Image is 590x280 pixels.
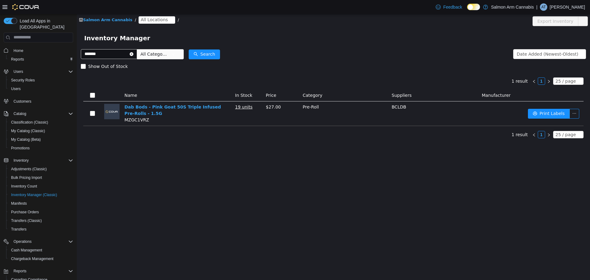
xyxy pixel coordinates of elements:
a: 1 [461,64,468,70]
span: Catalog [14,111,26,116]
span: Suppliers [315,79,335,84]
button: Reports [1,267,76,275]
button: Cash Management [6,246,76,254]
a: Inventory Manager (Classic) [9,191,60,199]
p: Salmon Arm Cannabis [491,3,534,11]
span: Purchase Orders [11,210,39,215]
li: Next Page [468,117,476,124]
span: Users [9,85,73,93]
a: Inventory Count [9,183,40,190]
button: Inventory Count [6,182,76,191]
span: All Locations [64,2,91,9]
button: Inventory [1,156,76,165]
button: Adjustments (Classic) [6,165,76,173]
span: All Categories [64,37,92,43]
button: Manifests [6,199,76,208]
span: Home [14,48,23,53]
span: Manufacturer [405,79,434,84]
span: My Catalog (Beta) [11,137,41,142]
button: Reports [6,55,76,64]
span: Show Out of Stock [9,50,53,55]
a: Transfers [9,226,29,233]
span: Customers [11,97,73,105]
span: My Catalog (Beta) [9,136,73,143]
span: Reports [14,269,26,274]
a: 1 [461,117,468,124]
span: Manifests [11,201,27,206]
span: Promotions [9,144,73,152]
li: 1 [461,117,468,124]
span: Transfers [11,227,26,232]
span: Transfers (Classic) [11,218,42,223]
li: Next Page [468,63,476,71]
span: Promotions [11,146,30,151]
i: icon: close-circle [53,38,57,42]
span: Chargeback Management [11,256,53,261]
button: Bulk Pricing Import [6,173,76,182]
span: Category [226,79,246,84]
button: My Catalog (Classic) [6,127,76,135]
button: Operations [1,237,76,246]
img: Dab Bods - Pink Goat 50S Triple Infused Pre-Rolls - 1.5G placeholder [27,90,43,105]
p: [PERSON_NAME] [550,3,585,11]
span: Transfers [9,226,73,233]
span: Name [48,79,60,84]
button: Transfers (Classic) [6,216,76,225]
button: Catalog [1,109,76,118]
button: Users [6,85,76,93]
i: icon: left [455,65,459,69]
span: Customers [14,99,31,104]
span: BCLDB [315,90,329,95]
a: Classification (Classic) [9,119,51,126]
span: Inventory Count [11,184,37,189]
span: Reports [11,267,73,275]
span: Reports [9,56,73,63]
i: icon: left [455,119,459,123]
i: icon: down [502,38,505,42]
button: Purchase Orders [6,208,76,216]
span: Cash Management [9,246,73,254]
span: Classification (Classic) [11,120,48,125]
span: / [101,3,102,8]
button: Catalog [11,110,29,117]
img: Cova [12,4,40,10]
button: icon: ellipsis [493,95,502,105]
span: Chargeback Management [9,255,73,262]
button: Promotions [6,144,76,152]
button: Transfers [6,225,76,234]
span: Operations [11,238,73,245]
a: Users [9,85,23,93]
span: In Stock [158,79,175,84]
a: Cash Management [9,246,45,254]
a: Transfers (Classic) [9,217,44,224]
span: My Catalog (Classic) [9,127,73,135]
a: Security Roles [9,77,37,84]
button: icon: searchSearch [112,35,143,45]
span: Operations [14,239,32,244]
span: MZGC1VRZ [48,103,72,108]
button: Security Roles [6,76,76,85]
a: My Catalog (Classic) [9,127,48,135]
a: Home [11,47,26,54]
button: icon: ellipsis [501,2,511,12]
a: Feedback [433,1,464,13]
a: Promotions [9,144,32,152]
li: 1 [461,63,468,71]
span: Inventory Manager (Classic) [11,192,57,197]
div: 25 / page [479,117,499,124]
span: Home [11,47,73,54]
span: Transfers (Classic) [9,217,73,224]
i: icon: right [470,65,474,69]
span: Users [11,68,73,75]
span: Adjustments (Classic) [9,165,73,173]
span: Inventory Count [9,183,73,190]
button: Users [1,67,76,76]
span: Manifests [9,200,73,207]
span: Users [11,86,21,91]
button: Export Inventory [456,2,502,12]
button: Chargeback Management [6,254,76,263]
span: Inventory [11,157,73,164]
li: Previous Page [454,63,461,71]
i: icon: right [470,119,474,123]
